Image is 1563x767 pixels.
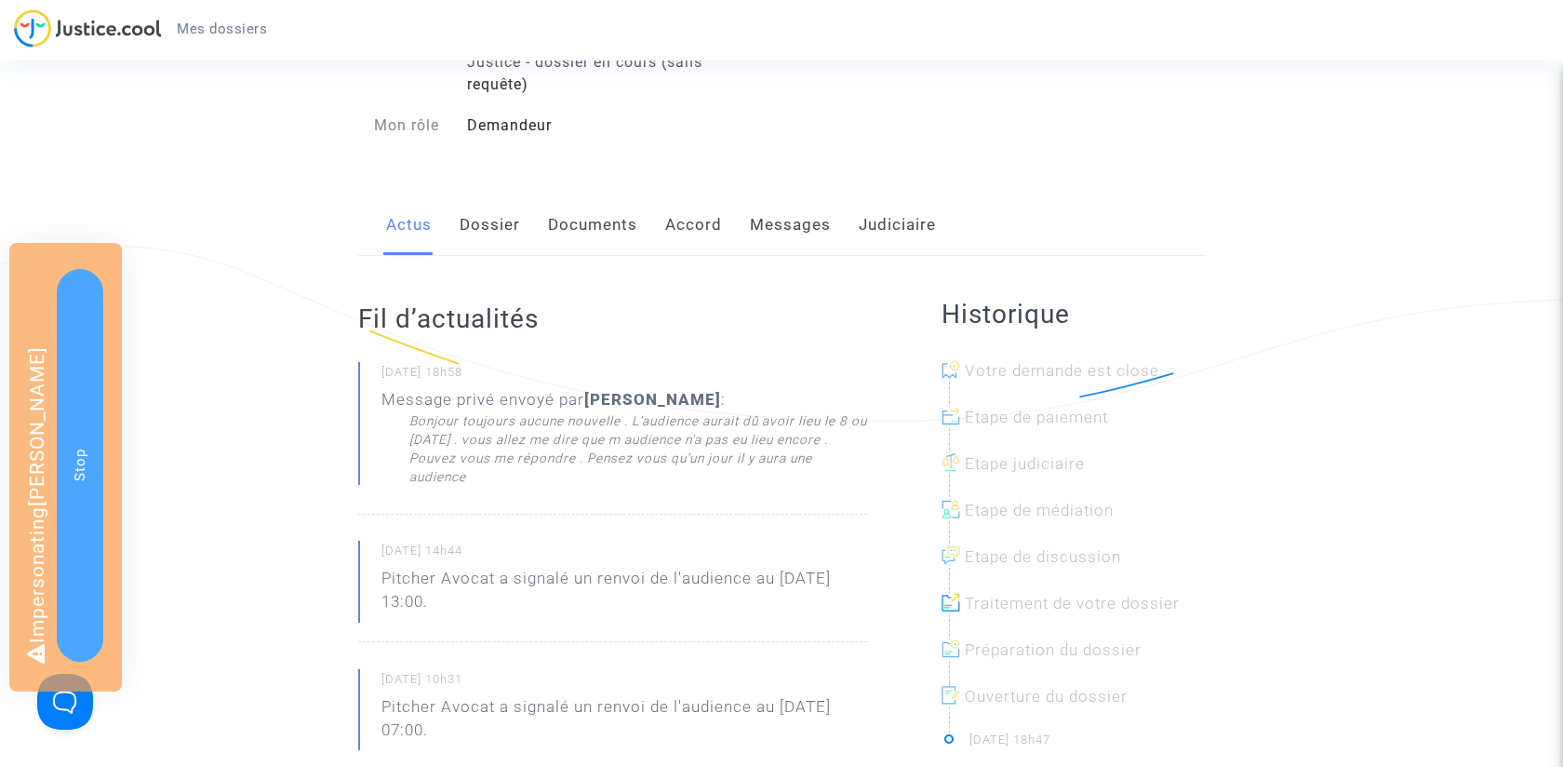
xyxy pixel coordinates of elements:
button: Stop [57,269,103,662]
p: Pitcher Avocat a signalé un renvoi de l'audience au [DATE] 13:00. [381,567,867,623]
div: Bonjour toujours aucune nouvelle . L’audience aurait dû avoir lieu le 8 ou [DATE] . vous allez me... [409,411,867,486]
div: Impersonating [9,243,122,692]
b: [PERSON_NAME] [584,390,721,409]
small: [DATE] 14h44 [381,543,867,567]
a: Messages [750,195,831,256]
h2: Historique [942,298,1206,330]
a: Dossier [460,195,520,256]
div: Mon rôle [344,114,454,137]
a: Accord [665,195,722,256]
iframe: Help Scout Beacon - Open [37,674,93,730]
img: jc-logo.svg [14,9,162,47]
small: [DATE] 18h58 [381,364,867,388]
a: Actus [386,195,432,256]
h2: Fil d’actualités [358,303,867,335]
span: Votre demande est close [965,361,1159,380]
div: Demandeur [453,114,781,137]
a: Mes dossiers [162,15,282,43]
span: Stop [72,449,88,481]
div: Message privé envoyé par : [381,388,867,486]
a: Documents [548,195,637,256]
span: Mes dossiers [177,20,267,37]
a: Judiciaire [859,195,936,256]
small: [DATE] 10h31 [381,671,867,695]
p: Pitcher Avocat a signalé un renvoi de l'audience au [DATE] 07:00. [381,695,867,751]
